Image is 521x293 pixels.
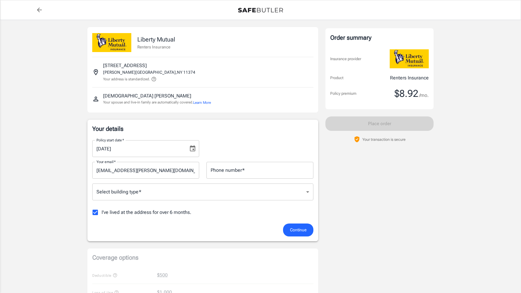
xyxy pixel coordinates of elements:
[238,8,283,13] img: Back to quotes
[419,91,429,100] span: /mo.
[103,100,211,105] p: Your spouse and live-in family are automatically covered.
[103,76,150,82] p: Your address is standardized.
[330,56,361,62] p: Insurance provider
[330,91,356,97] p: Policy premium
[96,159,116,164] label: Your email
[193,100,211,105] button: Learn More
[92,95,99,103] svg: Insured person
[283,224,313,236] button: Continue
[290,226,306,234] span: Continue
[92,140,184,157] input: MM/DD/YYYY
[92,69,99,76] svg: Insured address
[395,88,418,100] span: $8.92
[187,143,199,155] button: Choose date, selected date is Sep 28, 2025
[330,33,429,42] div: Order summary
[92,33,131,52] img: Liberty Mutual
[103,69,195,75] p: [PERSON_NAME][GEOGRAPHIC_DATA] , NY 11374
[390,49,429,68] img: Liberty Mutual
[103,92,191,100] p: [DEMOGRAPHIC_DATA] [PERSON_NAME]
[330,75,343,81] p: Product
[362,137,406,142] p: Your transaction is secure
[92,125,313,133] p: Your details
[103,62,147,69] p: [STREET_ADDRESS]
[33,4,45,16] a: back to quotes
[96,137,124,143] label: Policy start date
[206,162,313,179] input: Enter number
[390,74,429,82] p: Renters Insurance
[102,209,191,216] span: I've lived at the address for over 6 months.
[92,162,199,179] input: Enter email
[137,35,175,44] p: Liberty Mutual
[137,44,175,50] p: Renters Insurance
